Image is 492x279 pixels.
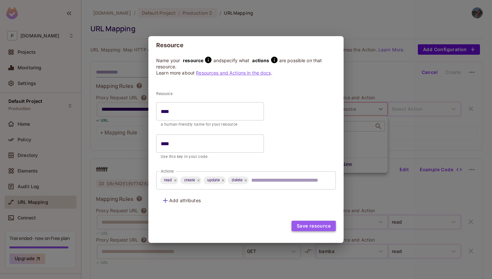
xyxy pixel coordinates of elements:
[156,91,237,97] label: Resource
[228,176,249,184] div: delete
[228,176,246,184] span: delete
[161,154,259,160] p: Use this key in your code.
[180,176,201,184] div: create
[180,176,199,184] span: create
[181,58,203,63] span: resource
[160,176,178,184] div: read
[160,176,176,184] span: read
[161,168,174,174] label: Actions
[196,70,271,76] a: Resources and Actions in the docs
[203,176,224,184] span: update
[156,54,336,76] p: Name your and specify what are possible on that resource. Learn more about .
[169,197,201,203] p: Add attributes
[251,58,269,63] span: actions
[292,221,336,231] button: Save resource
[161,121,259,128] p: a human-friendly name for your resource
[148,36,344,54] h2: Resource
[203,176,226,184] div: update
